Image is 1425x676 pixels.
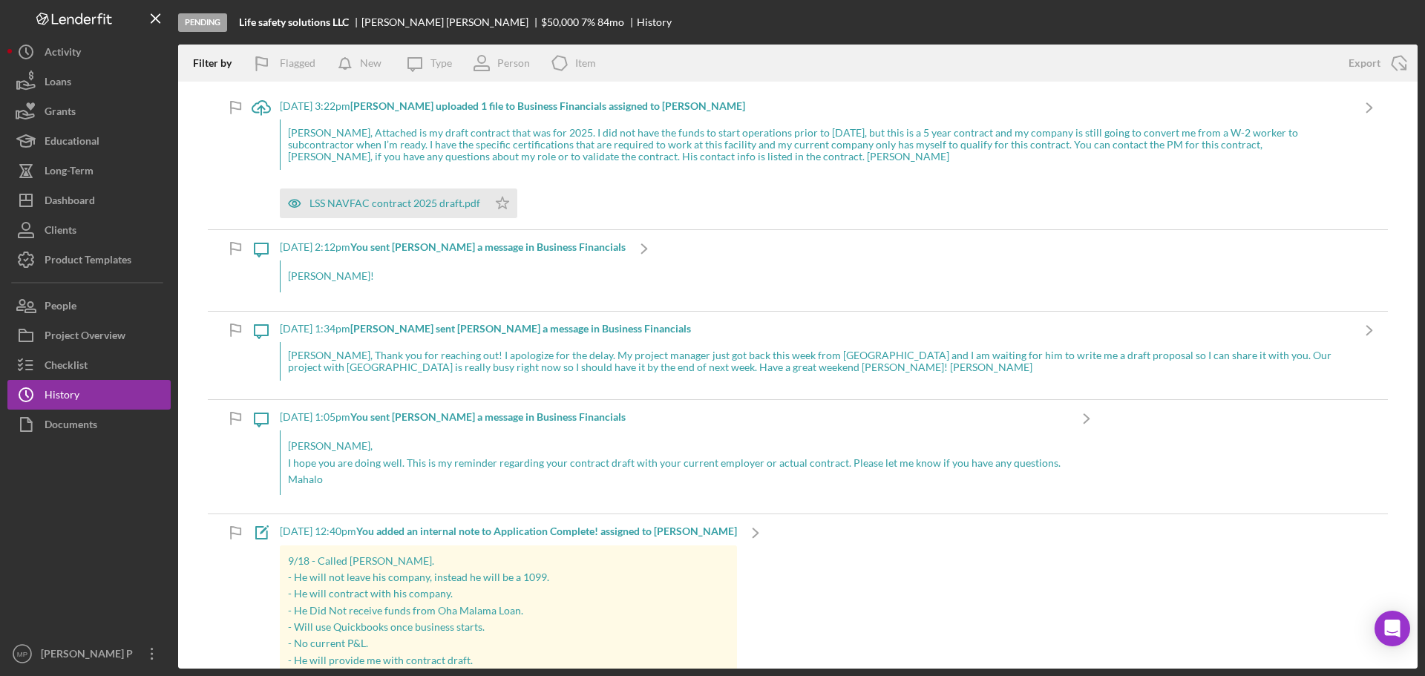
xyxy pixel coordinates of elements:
[581,16,595,28] div: 7 %
[280,525,737,537] div: [DATE] 12:40pm
[575,57,596,69] div: Item
[288,471,1061,488] p: Mahalo
[7,126,171,156] button: Educational
[243,48,330,78] button: Flagged
[37,639,134,672] div: [PERSON_NAME] P
[288,455,1061,471] p: I hope you are doing well. This is my reminder regarding your contract draft with your current em...
[288,438,1061,454] p: [PERSON_NAME],
[7,380,171,410] button: History
[45,37,81,70] div: Activity
[1349,48,1380,78] div: Export
[350,410,626,423] b: You sent [PERSON_NAME] a message in Business Financials
[7,410,171,439] button: Documents
[45,96,76,130] div: Grants
[7,67,171,96] button: Loans
[7,156,171,186] button: Long-Term
[1375,611,1410,646] div: Open Intercom Messenger
[361,16,541,28] div: [PERSON_NAME] [PERSON_NAME]
[243,312,1388,399] a: [DATE] 1:34pm[PERSON_NAME] sent [PERSON_NAME] a message in Business Financials[PERSON_NAME], Than...
[356,525,737,537] b: You added an internal note to Application Complete! assigned to [PERSON_NAME]
[45,350,88,384] div: Checklist
[288,268,618,284] p: [PERSON_NAME]!
[243,89,1388,229] a: [DATE] 3:22pm[PERSON_NAME] uploaded 1 file to Business Financials assigned to [PERSON_NAME][PERSO...
[243,400,1105,513] a: [DATE] 1:05pmYou sent [PERSON_NAME] a message in Business Financials[PERSON_NAME],I hope you are ...
[45,186,95,219] div: Dashboard
[45,410,97,443] div: Documents
[7,37,171,67] button: Activity
[280,48,315,78] div: Flagged
[288,569,730,585] p: - He will not leave his company, instead he will be a 1099.
[45,215,76,249] div: Clients
[350,322,691,335] b: [PERSON_NAME] sent [PERSON_NAME] a message in Business Financials
[288,553,730,569] p: 9/18 - Called [PERSON_NAME].
[280,342,1351,381] div: [PERSON_NAME], Thank you for reaching out! I apologize for the delay. My project manager just got...
[45,126,99,160] div: Educational
[7,321,171,350] button: Project Overview
[497,57,530,69] div: Person
[45,156,94,189] div: Long-Term
[45,291,76,324] div: People
[7,291,171,321] button: People
[597,16,624,28] div: 84 mo
[45,67,71,100] div: Loans
[7,215,171,245] button: Clients
[288,585,730,602] p: - He will contract with his company.
[280,323,1351,335] div: [DATE] 1:34pm
[45,245,131,278] div: Product Templates
[288,635,730,652] p: - No current P&L.
[7,350,171,380] button: Checklist
[350,240,626,253] b: You sent [PERSON_NAME] a message in Business Financials
[309,197,480,209] div: LSS NAVFAC contract 2025 draft.pdf
[45,321,125,354] div: Project Overview
[280,119,1351,170] div: [PERSON_NAME], Attached is my draft contract that was for 2025. I did not have the funds to start...
[7,96,171,126] button: Grants
[17,650,27,658] text: MP
[280,411,1068,423] div: [DATE] 1:05pm
[360,48,381,78] div: New
[45,380,79,413] div: History
[178,13,227,32] div: Pending
[7,639,171,669] button: MP[PERSON_NAME] P
[280,188,517,218] button: LSS NAVFAC contract 2025 draft.pdf
[350,99,745,112] b: [PERSON_NAME] uploaded 1 file to Business Financials assigned to [PERSON_NAME]
[193,57,243,69] div: Filter by
[288,603,730,619] p: - He Did Not receive funds from Oha Malama Loan.
[239,16,349,28] b: Life safety solutions LLC
[280,100,1351,112] div: [DATE] 3:22pm
[288,652,730,669] p: - He will provide me with contract draft.
[280,241,626,253] div: [DATE] 2:12pm
[541,16,579,28] span: $50,000
[1334,48,1418,78] button: Export
[430,57,452,69] div: Type
[330,48,396,78] button: New
[288,619,730,635] p: - Will use Quickbooks once business starts.
[637,16,672,28] div: History
[7,245,171,275] button: Product Templates
[243,230,663,310] a: [DATE] 2:12pmYou sent [PERSON_NAME] a message in Business Financials[PERSON_NAME]!
[7,186,171,215] button: Dashboard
